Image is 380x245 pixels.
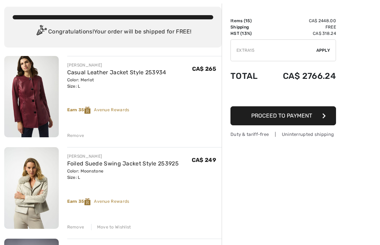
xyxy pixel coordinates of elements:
img: Casual Leather Jacket Style 253934 [4,56,59,137]
td: Total [230,64,266,88]
div: Duty & tariff-free | Uninterrupted shipping [230,131,336,138]
td: Free [266,24,336,30]
td: CA$ 2448.00 [266,18,336,24]
span: Apply [316,47,330,54]
img: Reward-Logo.svg [84,198,91,205]
td: Shipping [230,24,266,30]
td: CA$ 2766.24 [266,64,336,88]
a: Foiled Suede Swing Jacket Style 253925 [67,160,179,167]
div: [PERSON_NAME] [67,153,179,159]
div: Color: Merlot Size: L [67,77,166,89]
div: Remove [67,224,84,230]
strong: Earn 35 [67,107,94,112]
div: Remove [67,132,84,139]
div: Avenue Rewards [67,198,222,205]
span: CA$ 265 [192,65,216,72]
iframe: PayPal-paypal [230,88,336,104]
td: CA$ 318.24 [266,30,336,37]
div: Avenue Rewards [67,107,222,114]
td: HST (13%) [230,30,266,37]
button: Proceed to Payment [230,106,336,125]
div: Congratulations! Your order will be shipped for FREE! [13,25,213,39]
img: Foiled Suede Swing Jacket Style 253925 [4,147,59,228]
div: [PERSON_NAME] [67,62,166,68]
span: Proceed to Payment [251,112,312,119]
img: Reward-Logo.svg [84,107,91,114]
div: Move to Wishlist [91,224,131,230]
input: Promo code [231,40,316,61]
span: CA$ 249 [192,157,216,163]
strong: Earn 35 [67,199,94,204]
span: 15 [245,18,250,23]
td: Items ( ) [230,18,266,24]
div: Color: Moonstone Size: L [67,168,179,181]
img: Congratulation2.svg [34,25,48,39]
a: Casual Leather Jacket Style 253934 [67,69,166,76]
